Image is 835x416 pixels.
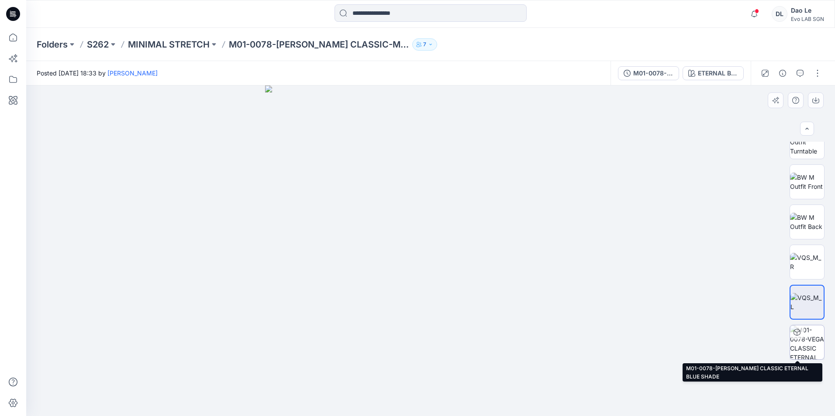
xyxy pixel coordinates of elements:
[87,38,109,51] a: S262
[790,253,824,271] img: VQS_M_R
[633,68,673,78] div: M01-0078-[PERSON_NAME] CLASSIC
[107,69,158,77] a: [PERSON_NAME]
[412,38,437,51] button: 7
[37,38,68,51] a: Folders
[128,38,210,51] a: MINIMAL STRETCH
[698,68,738,78] div: ETERNAL BLUE SHADE
[790,325,824,359] img: M01-0078-VEGA CLASSIC ETERNAL BLUE SHADE
[790,128,824,156] img: BW M Outfit Turntable
[37,68,158,78] span: Posted [DATE] 18:33 by
[229,38,409,51] p: M01-0078-[PERSON_NAME] CLASSIC-MNMS
[790,293,824,311] img: VQS_M_L
[791,16,824,22] div: Evo LAB SGN
[423,40,426,49] p: 7
[618,66,679,80] button: M01-0078-[PERSON_NAME] CLASSIC
[791,5,824,16] div: Dao Le
[772,6,787,22] div: DL
[265,85,596,416] img: eyJhbGciOiJIUzI1NiIsImtpZCI6IjAiLCJzbHQiOiJzZXMiLCJ0eXAiOiJKV1QifQ.eyJkYXRhIjp7InR5cGUiOiJzdG9yYW...
[790,213,824,231] img: BW M Outfit Back
[776,66,790,80] button: Details
[790,173,824,191] img: BW M Outfit Front
[683,66,744,80] button: ETERNAL BLUE SHADE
